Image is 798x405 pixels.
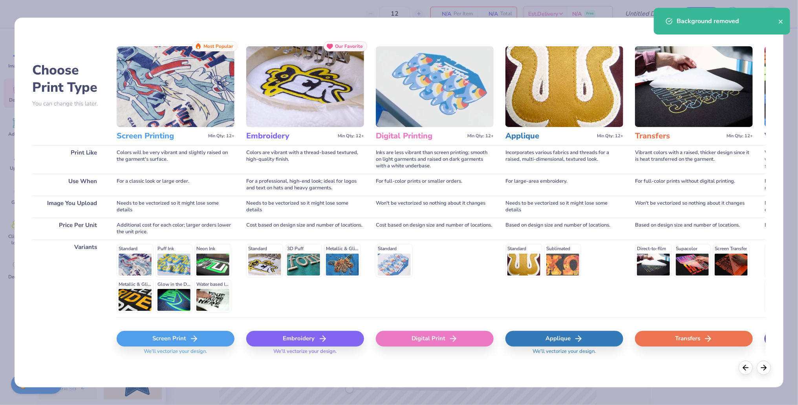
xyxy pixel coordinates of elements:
span: Min Qty: 12+ [208,133,234,139]
div: Digital Print [376,331,494,347]
img: Digital Printing [376,46,494,127]
div: Cost based on design size and number of locations. [246,218,364,240]
div: Screen Print [117,331,234,347]
div: Colors are vibrant with a thread-based textured, high-quality finish. [246,145,364,174]
div: Use When [32,174,105,196]
h3: Applique [505,131,594,141]
div: Cost based on design size and number of locations. [376,218,494,240]
div: Based on design size and number of locations. [635,218,753,240]
div: Additional cost for each color; larger orders lower the unit price. [117,218,234,240]
img: Embroidery [246,46,364,127]
div: Background removed [677,16,778,26]
span: Min Qty: 12+ [597,133,623,139]
span: Min Qty: 12+ [727,133,753,139]
span: Most Popular [203,44,233,49]
div: Incorporates various fabrics and threads for a raised, multi-dimensional, textured look. [505,145,623,174]
div: Needs to be vectorized so it might lose some details [505,196,623,218]
h3: Digital Printing [376,131,464,141]
div: For full-color prints without digital printing. [635,174,753,196]
div: Price Per Unit [32,218,105,240]
img: Transfers [635,46,753,127]
div: Variants [32,240,105,317]
div: Inks are less vibrant than screen printing; smooth on light garments and raised on dark garments ... [376,145,494,174]
div: For full-color prints or smaller orders. [376,174,494,196]
span: We'll vectorize your design. [271,348,340,360]
div: Colors will be very vibrant and slightly raised on the garment's surface. [117,145,234,174]
div: For a professional, high-end look; ideal for logos and text on hats and heavy garments. [246,174,364,196]
div: Needs to be vectorized so it might lose some details [246,196,364,218]
div: Based on design size and number of locations. [505,218,623,240]
span: We'll vectorize your design. [141,348,210,360]
span: Min Qty: 12+ [467,133,494,139]
div: Embroidery [246,331,364,347]
img: Screen Printing [117,46,234,127]
p: You can change this later. [32,100,105,107]
span: We'll vectorize your design. [530,348,599,360]
div: For large-area embroidery. [505,174,623,196]
div: Image You Upload [32,196,105,218]
div: Needs to be vectorized so it might lose some details [117,196,234,218]
h3: Embroidery [246,131,335,141]
div: Vibrant colors with a raised, thicker design since it is heat transferred on the garment. [635,145,753,174]
button: close [778,16,784,26]
h3: Transfers [635,131,723,141]
div: Transfers [635,331,753,347]
span: Min Qty: 12+ [338,133,364,139]
h2: Choose Print Type [32,62,105,96]
div: For a classic look or large order. [117,174,234,196]
h3: Screen Printing [117,131,205,141]
div: Won't be vectorized so nothing about it changes [635,196,753,218]
span: Our Favorite [335,44,363,49]
img: Applique [505,46,623,127]
div: Print Like [32,145,105,174]
div: Won't be vectorized so nothing about it changes [376,196,494,218]
div: Applique [505,331,623,347]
